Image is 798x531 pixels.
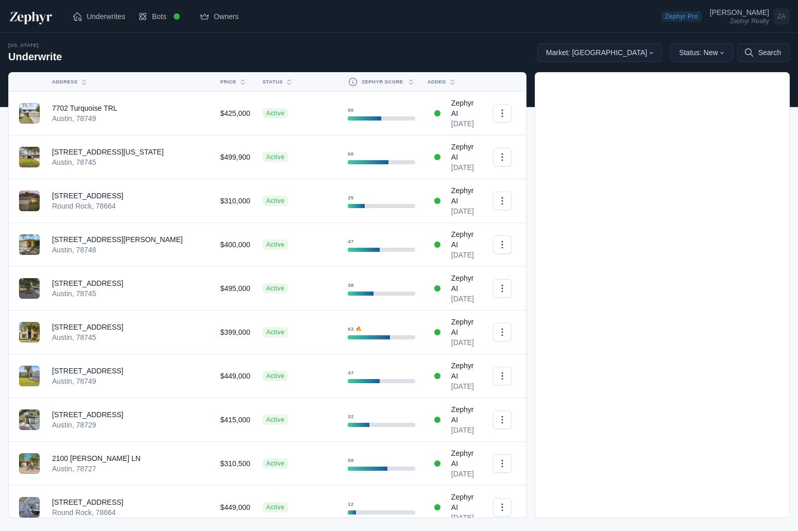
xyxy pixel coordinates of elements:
[52,288,208,299] div: Austin, 78745
[193,6,245,27] a: Owners
[451,512,481,523] div: [DATE]
[737,43,790,62] button: Search
[8,8,54,25] img: Zephyr Logo
[8,49,62,64] h2: Underwrite
[451,404,481,425] div: Zephyr AI
[214,223,256,267] td: $400,000
[263,283,288,294] span: Active
[214,135,256,179] td: $499,900
[451,337,481,348] div: [DATE]
[52,147,208,157] div: [STREET_ADDRESS][US_STATE]
[451,185,481,206] div: Zephyr AI
[52,366,208,376] div: [STREET_ADDRESS]
[52,376,208,386] div: Austin, 78749
[348,77,358,87] svg: Zephyr Score
[670,43,733,62] button: Status: New
[263,196,288,206] span: Active
[52,453,208,464] div: 2100 [PERSON_NAME] LN
[52,278,208,288] div: [STREET_ADDRESS]
[214,11,239,22] span: Owners
[451,361,481,381] div: Zephyr AI
[87,11,125,22] span: Underwrites
[421,74,474,90] button: Added
[263,502,288,512] span: Active
[52,157,208,167] div: Austin, 78745
[52,332,208,342] div: Austin, 78745
[52,420,208,430] div: Austin, 78729
[263,415,288,425] span: Active
[451,98,481,118] div: Zephyr AI
[52,464,208,474] div: Austin, 78727
[52,103,208,113] div: 7702 Turquoise TRL
[257,74,329,90] button: Status
[214,267,256,311] td: $495,000
[214,442,256,486] td: $310,500
[131,2,193,31] a: Bots
[66,6,131,27] a: Underwrites
[451,142,481,162] div: Zephyr AI
[152,11,166,22] span: Bots
[348,150,415,158] div: 60
[348,281,415,289] div: 38
[710,9,769,16] div: [PERSON_NAME]
[214,486,256,529] td: $449,000
[214,74,244,90] button: Price
[451,381,481,391] div: [DATE]
[661,11,702,22] span: Zephyr Pro
[214,92,256,135] td: $425,000
[52,497,208,507] div: [STREET_ADDRESS]
[342,73,409,91] button: Zephyr Score Zephyr Score
[710,18,769,24] div: Zephyr Realty
[263,458,288,469] span: Active
[451,425,481,435] div: [DATE]
[52,191,208,201] div: [STREET_ADDRESS]
[46,74,201,90] button: Address
[263,327,288,337] span: Active
[348,194,415,202] div: 25
[348,413,415,421] div: 32
[52,322,208,332] div: [STREET_ADDRESS]
[451,250,481,260] div: [DATE]
[214,398,256,442] td: $415,000
[263,371,288,381] span: Active
[348,106,415,114] div: 50
[348,500,415,508] div: 12
[451,206,481,216] div: [DATE]
[451,118,481,129] div: [DATE]
[52,113,208,124] div: Austin, 78749
[52,234,208,245] div: [STREET_ADDRESS][PERSON_NAME]
[263,239,288,250] span: Active
[451,317,481,337] div: Zephyr AI
[537,43,662,62] button: Market: [GEOGRAPHIC_DATA]
[52,409,208,420] div: [STREET_ADDRESS]
[451,469,481,479] div: [DATE]
[348,237,415,246] div: 47
[348,456,415,465] div: 59
[451,273,481,294] div: Zephyr AI
[214,179,256,223] td: $310,000
[348,369,415,377] div: 47
[451,492,481,512] div: Zephyr AI
[362,78,403,86] span: Zephyr Score
[348,325,415,333] div: 63 🔥
[263,152,288,162] span: Active
[214,311,256,354] td: $399,000
[710,6,790,27] a: Open user menu
[451,162,481,173] div: [DATE]
[263,108,288,118] span: Active
[52,245,208,255] div: Austin, 78748
[52,201,208,211] div: Round Rock, 78664
[451,448,481,469] div: Zephyr AI
[8,41,62,49] div: [US_STATE]
[451,229,481,250] div: Zephyr AI
[52,507,208,518] div: Round Rock, 78664
[773,8,790,25] span: ZA
[214,354,256,398] td: $449,000
[451,294,481,304] div: [DATE]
